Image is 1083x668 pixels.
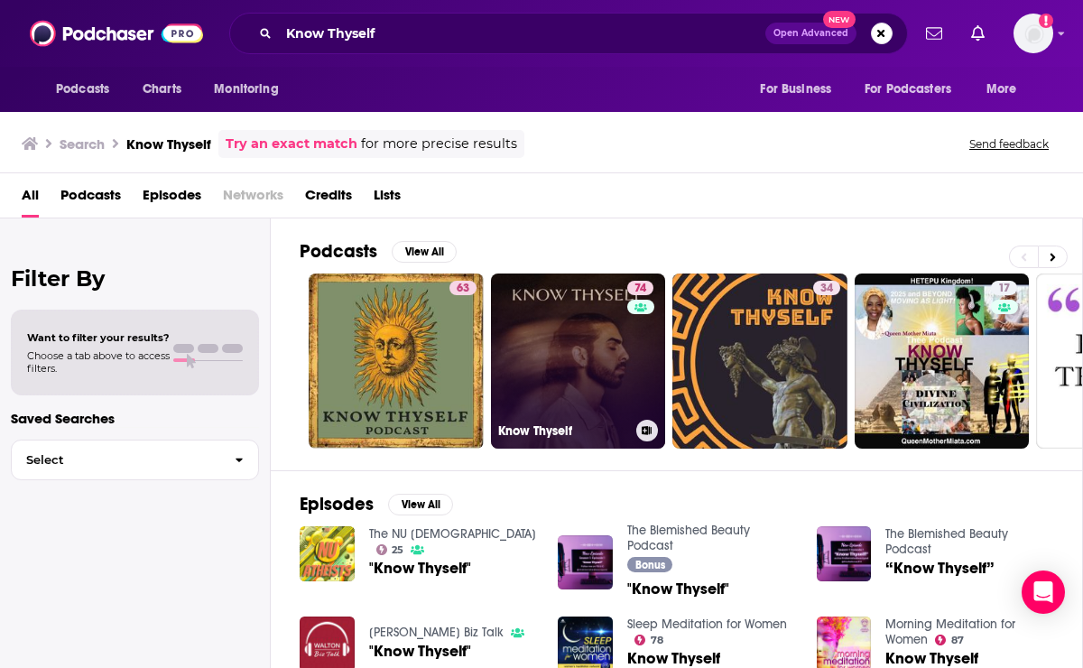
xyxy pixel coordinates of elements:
[885,651,978,666] a: Know Thyself
[885,526,1008,557] a: The Blemished Beauty Podcast
[369,561,471,576] a: "Know Thyself"
[22,181,39,218] a: All
[991,281,1017,295] a: 17
[449,281,477,295] a: 63
[634,280,646,298] span: 74
[376,544,404,555] a: 25
[498,423,629,439] h3: Know Thyself
[747,72,854,107] button: open menu
[388,494,453,515] button: View All
[627,617,787,632] a: Sleep Meditation for Women
[11,265,259,292] h2: Filter By
[300,493,453,515] a: EpisodesView All
[813,281,840,295] a: 34
[1014,14,1053,53] span: Logged in as sarahhallprinc
[760,77,831,102] span: For Business
[558,535,613,590] img: "Know Thyself"
[627,581,729,597] a: "Know Thyself"
[374,181,401,218] a: Lists
[919,18,949,49] a: Show notifications dropdown
[855,274,1030,449] a: 17
[823,11,856,28] span: New
[1039,14,1053,28] svg: Add a profile image
[11,410,259,427] p: Saved Searches
[392,241,457,263] button: View All
[885,617,1015,647] a: Morning Meditation for Women
[635,560,665,571] span: Bonus
[60,181,121,218] a: Podcasts
[491,274,666,449] a: 74Know Thyself
[361,134,517,154] span: for more precise results
[143,77,181,102] span: Charts
[279,19,765,48] input: Search podcasts, credits, & more...
[885,561,995,576] a: “Know Thyself”
[651,636,663,645] span: 78
[865,77,951,102] span: For Podcasters
[300,240,457,263] a: PodcastsView All
[201,72,301,107] button: open menu
[964,136,1054,152] button: Send feedback
[672,274,847,449] a: 34
[773,29,848,38] span: Open Advanced
[143,181,201,218] a: Episodes
[627,523,750,553] a: The Blemished Beauty Podcast
[634,635,663,645] a: 78
[60,135,105,153] h3: Search
[56,77,109,102] span: Podcasts
[12,454,220,466] span: Select
[27,331,170,344] span: Want to filter your results?
[226,134,357,154] a: Try an exact match
[765,23,856,44] button: Open AdvancedNew
[1014,14,1053,53] button: Show profile menu
[853,72,977,107] button: open menu
[1014,14,1053,53] img: User Profile
[305,181,352,218] a: Credits
[974,72,1040,107] button: open menu
[131,72,192,107] a: Charts
[309,274,484,449] a: 63
[998,280,1010,298] span: 17
[30,16,203,51] img: Podchaser - Follow, Share and Rate Podcasts
[229,13,908,54] div: Search podcasts, credits, & more...
[820,280,833,298] span: 34
[369,625,504,640] a: Walton Biz Talk
[369,526,536,542] a: The NU Atheists
[223,181,283,218] span: Networks
[11,440,259,480] button: Select
[817,526,872,581] img: “Know Thyself”
[964,18,992,49] a: Show notifications dropdown
[300,240,377,263] h2: Podcasts
[369,644,471,659] a: "Know Thyself"
[627,281,653,295] a: 74
[126,135,211,153] h3: Know Thyself
[1022,571,1065,614] div: Open Intercom Messenger
[43,72,133,107] button: open menu
[214,77,278,102] span: Monitoring
[935,635,964,645] a: 87
[392,546,403,554] span: 25
[457,280,469,298] span: 63
[986,77,1017,102] span: More
[27,349,170,375] span: Choose a tab above to access filters.
[627,651,720,666] a: Know Thyself
[300,493,374,515] h2: Episodes
[951,636,964,645] span: 87
[300,526,355,581] img: "Know Thyself"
